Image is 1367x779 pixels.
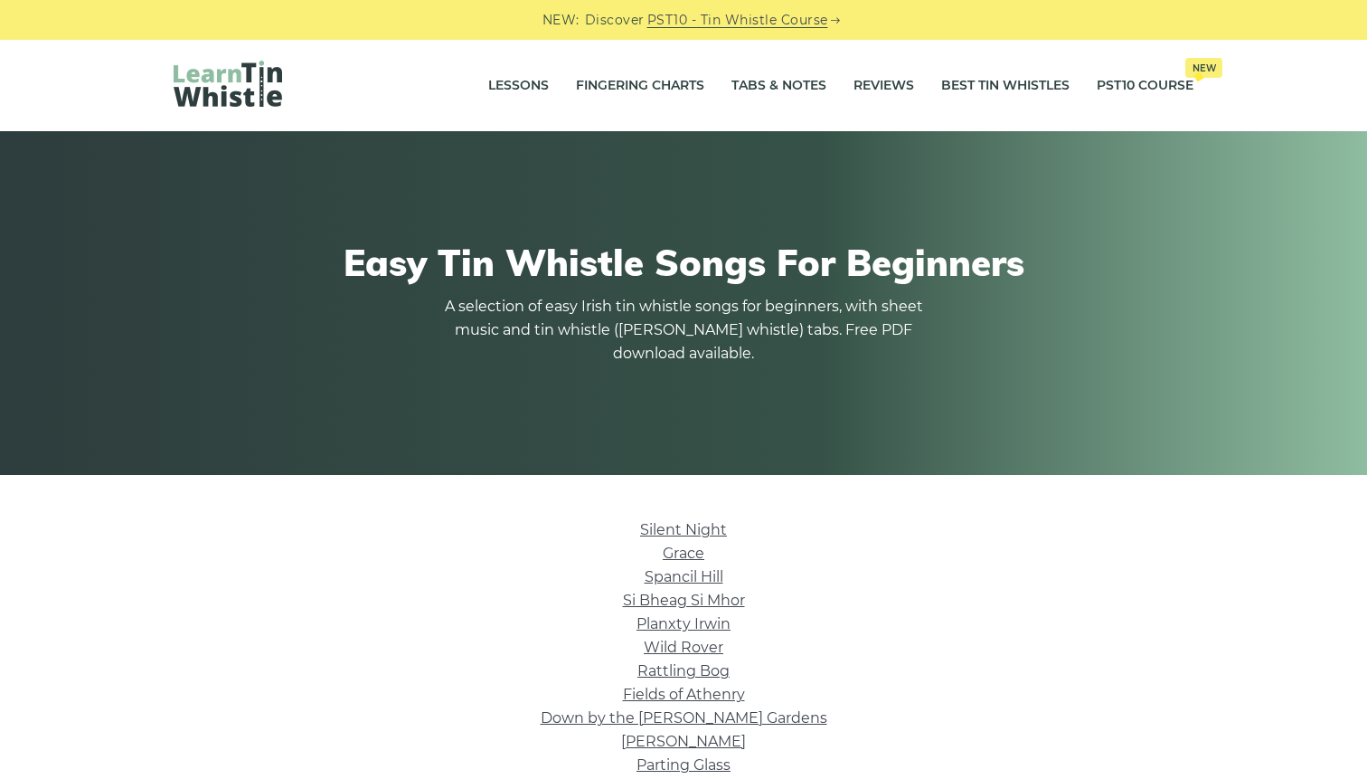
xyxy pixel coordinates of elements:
[488,63,549,109] a: Lessons
[623,592,745,609] a: Si­ Bheag Si­ Mhor
[541,709,827,727] a: Down by the [PERSON_NAME] Gardens
[439,295,928,366] p: A selection of easy Irish tin whistle songs for beginners, with sheet music and tin whistle ([PER...
[174,241,1193,284] h1: Easy Tin Whistle Songs For Beginners
[941,63,1070,109] a: Best Tin Whistles
[576,63,704,109] a: Fingering Charts
[644,639,723,656] a: Wild Rover
[731,63,826,109] a: Tabs & Notes
[645,568,723,585] a: Spancil Hill
[623,686,745,703] a: Fields of Athenry
[637,662,730,679] a: Rattling Bog
[621,733,746,750] a: [PERSON_NAME]
[853,63,914,109] a: Reviews
[636,615,731,632] a: Planxty Irwin
[663,545,704,562] a: Grace
[636,756,731,774] a: Parting Glass
[174,61,282,107] img: LearnTinWhistle.com
[1097,63,1193,109] a: PST10 CourseNew
[1185,58,1222,78] span: New
[640,521,727,538] a: Silent Night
